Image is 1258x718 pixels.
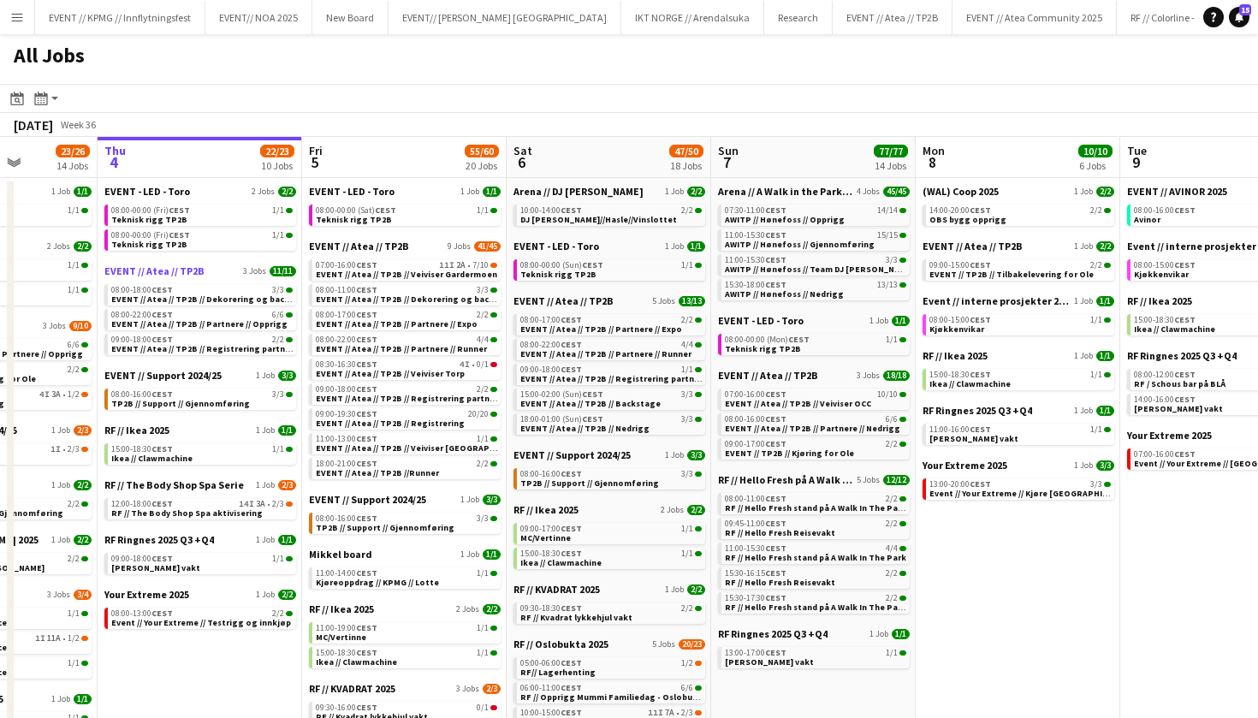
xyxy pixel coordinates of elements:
[316,294,555,305] span: EVENT // Atea // TP2B // Dekorering og backstage oppsett
[765,413,786,424] span: CEST
[687,187,705,197] span: 2/2
[681,415,693,424] span: 3/3
[520,365,582,374] span: 09:00-18:00
[1096,241,1114,252] span: 2/2
[621,1,764,34] button: IKT NORGE // Arendalsuka
[468,410,489,418] span: 20/20
[1239,4,1251,15] span: 15
[316,205,497,224] a: 08:00-00:00 (Sat)CEST1/1Teknisk rigg TP2B
[929,323,984,335] span: Kjøkkenvikar
[923,404,1114,417] a: RF Ringnes 2025 Q3 +Q41 Job1/1
[316,359,497,378] a: 08:30-16:30CEST4I•0/1EVENT // Atea // TP2B // Veiviser Torp
[111,239,187,250] span: Teknisk rigg TP2B
[316,309,497,329] a: 08:00-17:00CEST2/2EVENT // Atea // TP2B // Partnere // Expo
[1174,314,1196,325] span: CEST
[1096,187,1114,197] span: 2/2
[681,365,693,374] span: 1/1
[923,185,1114,240] div: (WAL) Coop 20251 Job2/214:00-20:00CEST2/2OBS bygg opprigg
[111,206,190,215] span: 08:00-00:00 (Fri)
[104,185,190,198] span: EVENT - LED - Toro
[923,349,988,362] span: RF // Ikea 2025
[39,390,50,399] span: 4I
[111,229,293,249] a: 08:00-00:00 (Fri)CEST1/1Teknisk rigg TP2B
[892,316,910,326] span: 1/1
[725,229,906,249] a: 11:00-15:30CEST15/15AWITP // Hønefoss // Gjennomføring
[520,398,661,409] span: EVENT // Atea // TP2B // Backstage
[520,323,682,335] span: EVENT // Atea // TP2B // Partnere // Expo
[679,296,705,306] span: 13/13
[270,266,296,276] span: 11/11
[725,214,845,225] span: AWITP // Hønefoss // Opprigg
[74,187,92,197] span: 1/1
[520,341,582,349] span: 08:00-22:00
[1090,371,1102,379] span: 1/1
[725,254,906,274] a: 11:00-15:30CEST3/3AWITP // Hønefoss // Team DJ [PERSON_NAME]
[1134,261,1196,270] span: 08:00-15:00
[929,214,1006,225] span: OBS bygg opprigg
[1134,214,1160,225] span: Avinor
[725,343,801,354] span: Teknisk rigg TP2B
[1096,296,1114,306] span: 1/1
[788,334,810,345] span: CEST
[1174,259,1196,270] span: CEST
[111,318,288,329] span: EVENT // Atea // TP2B // Partnere // Opprigg
[1090,261,1102,270] span: 2/2
[312,1,389,34] button: New Board
[111,311,173,319] span: 08:00-22:00
[765,229,786,240] span: CEST
[1074,241,1093,252] span: 1 Job
[665,187,684,197] span: 1 Job
[1096,406,1114,416] span: 1/1
[725,335,810,344] span: 08:00-00:00 (Mon)
[316,318,478,329] span: EVENT // Atea // TP2B // Partnere // Expo
[923,185,1114,198] a: (WAL) Coop 20251 Job2/2
[316,385,377,394] span: 09:00-18:00
[68,286,80,294] span: 1/1
[1174,394,1196,405] span: CEST
[68,365,80,374] span: 2/2
[104,369,296,424] div: EVENT // Support 2024/251 Job3/308:00-16:00CEST3/3TP2B // Support // Gjennomføring
[725,389,906,408] a: 07:00-16:00CEST10/10EVENT // Atea // TP2B // Veiviser OCC
[68,341,80,349] span: 6/6
[252,187,275,197] span: 2 Jobs
[929,369,1111,389] a: 15:00-18:30CEST1/1Ikea // Clawmachine
[725,256,786,264] span: 11:00-15:30
[923,404,1114,459] div: RF Ringnes 2025 Q3 +Q41 Job1/111:00-16:00CEST1/1[PERSON_NAME] vakt
[51,187,70,197] span: 1 Job
[111,334,293,353] a: 09:00-18:00CEST2/2EVENT // Atea // TP2B // Registrering partnere
[272,390,284,399] span: 3/3
[970,369,991,380] span: CEST
[316,343,487,354] span: EVENT // Atea // TP2B // Partnere // Runner
[923,349,1114,404] div: RF // Ikea 20251 Job1/115:00-18:30CEST1/1Ikea // Clawmachine
[316,269,497,280] span: EVENT // Atea // TP2B // Veiviser Gardermoen
[474,241,501,252] span: 41/45
[923,240,1023,252] span: EVENT // Atea // TP2B
[151,334,173,345] span: CEST
[316,383,497,403] a: 09:00-18:00CEST2/2EVENT // Atea // TP2B // Registrering partnere
[520,413,702,433] a: 18:00-01:00 (Sun)CEST3/3EVENT // Atea // TP2B // Nedrigg
[652,296,675,306] span: 5 Jobs
[520,214,677,225] span: DJ Walkie//Hasle//Vinslottet
[718,369,818,382] span: EVENT // Atea // TP2B
[929,261,991,270] span: 09:00-15:00
[1134,316,1196,324] span: 15:00-18:30
[309,240,409,252] span: EVENT // Atea // TP2B
[681,341,693,349] span: 4/4
[1134,378,1225,389] span: RF / Schous bar på BLÅ
[272,335,284,344] span: 2/2
[309,185,395,198] span: EVENT - LED - Toro
[1127,185,1227,198] span: EVENT // AVINOR 2025
[1229,7,1249,27] a: 15
[883,187,910,197] span: 45/45
[561,205,582,216] span: CEST
[1134,323,1215,335] span: Ikea // Clawmachine
[111,309,293,329] a: 08:00-22:00CEST6/6EVENT // Atea // TP2B // Partnere // Opprigg
[923,404,1032,417] span: RF Ringnes 2025 Q3 +Q4
[309,240,501,493] div: EVENT // Atea // TP2B9 Jobs41/4507:00-16:00CEST11I2A•7/10EVENT // Atea // TP2B // Veiviser Garder...
[1134,395,1196,404] span: 14:00-16:00
[582,413,603,424] span: CEST
[111,294,350,305] span: EVENT // Atea // TP2B // Dekorering og backstage oppsett
[513,240,705,252] a: EVENT - LED - Toro1 Job1/1
[520,373,708,384] span: EVENT // Atea // TP2B // Registrering partnere
[877,231,898,240] span: 15/15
